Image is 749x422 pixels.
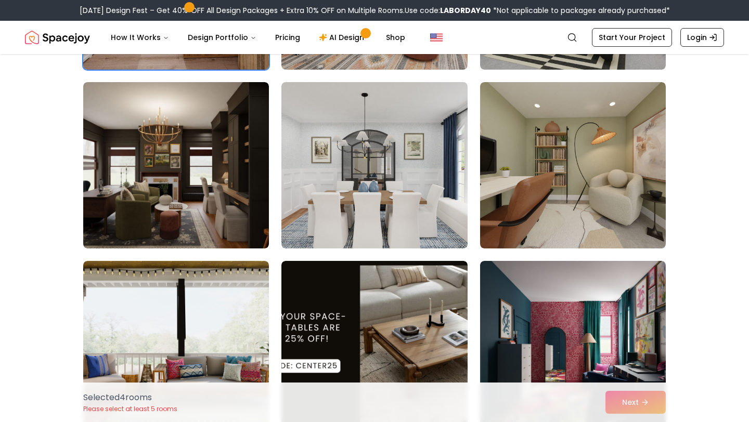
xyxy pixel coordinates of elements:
[83,405,177,413] p: Please select at least 5 rooms
[102,27,414,48] nav: Main
[592,28,672,47] a: Start Your Project
[102,27,177,48] button: How It Works
[83,82,269,248] img: Room room-37
[430,31,443,44] img: United States
[25,27,90,48] img: Spacejoy Logo
[267,27,308,48] a: Pricing
[440,5,491,16] b: LABORDAY40
[83,391,177,404] p: Selected 4 room s
[281,82,467,248] img: Room room-38
[378,27,414,48] a: Shop
[405,5,491,16] span: Use code:
[80,5,670,16] div: [DATE] Design Fest – Get 40% OFF All Design Packages + Extra 10% OFF on Multiple Rooms.
[480,82,666,248] img: Room room-39
[491,5,670,16] span: *Not applicable to packages already purchased*
[680,28,724,47] a: Login
[311,27,376,48] a: AI Design
[179,27,265,48] button: Design Portfolio
[25,27,90,48] a: Spacejoy
[25,21,724,54] nav: Global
